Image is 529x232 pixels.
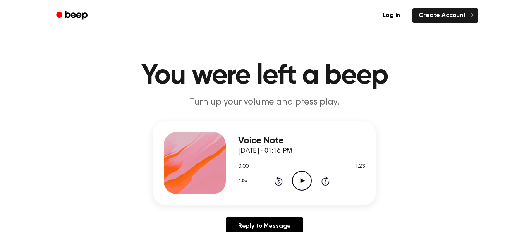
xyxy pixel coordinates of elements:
p: Turn up your volume and press play. [116,96,413,109]
h1: You were left a beep [66,62,463,90]
span: 0:00 [238,163,248,171]
button: 1.0x [238,174,250,187]
span: [DATE] · 01:16 PM [238,148,292,155]
h3: Voice Note [238,136,365,146]
a: Log in [375,7,408,24]
a: Create Account [412,8,478,23]
a: Beep [51,8,94,23]
span: 1:23 [355,163,365,171]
